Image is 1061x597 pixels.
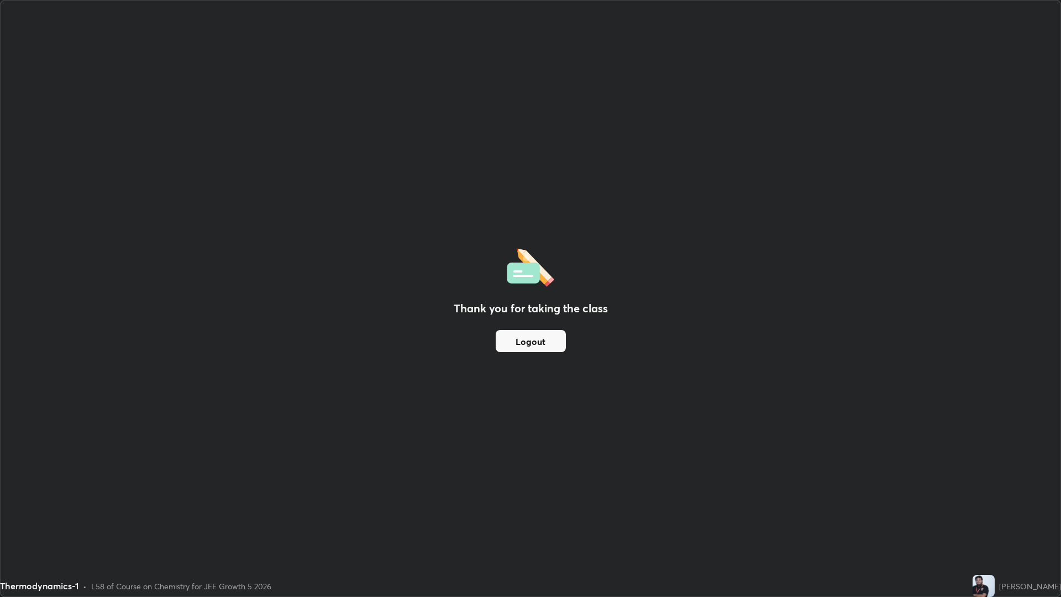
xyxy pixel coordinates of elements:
[83,580,87,592] div: •
[496,330,566,352] button: Logout
[999,580,1061,592] div: [PERSON_NAME]
[507,245,554,287] img: offlineFeedback.1438e8b3.svg
[973,575,995,597] img: f52693902ea24fad8798545285471255.jpg
[91,580,271,592] div: L58 of Course on Chemistry for JEE Growth 5 2026
[454,300,608,317] h2: Thank you for taking the class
